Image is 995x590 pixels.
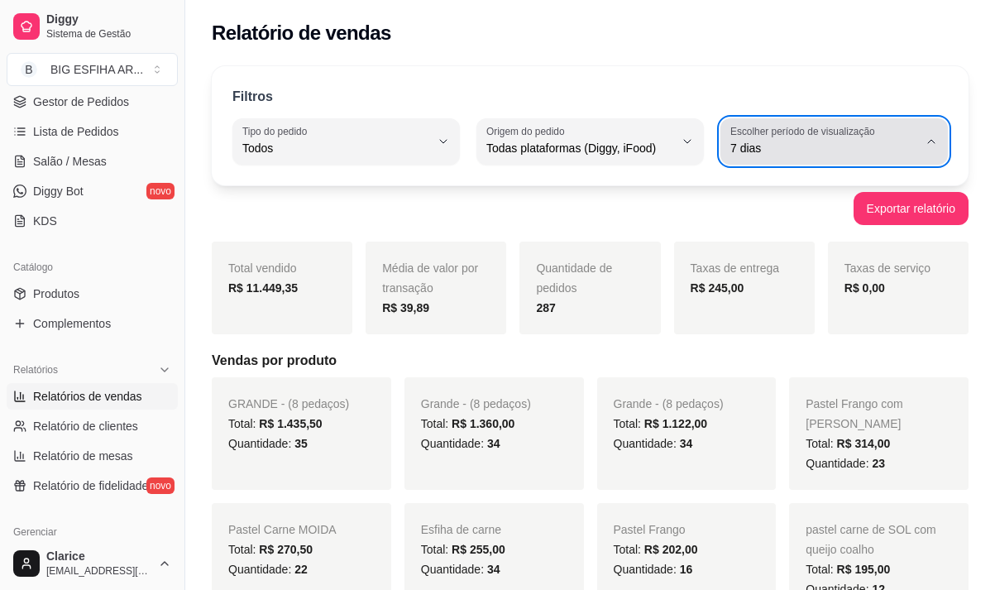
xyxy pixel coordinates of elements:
[486,124,570,138] label: Origem do pedido
[452,417,514,430] span: R$ 1.360,00
[644,543,698,556] span: R$ 202,00
[33,448,133,464] span: Relatório de mesas
[242,140,430,156] span: Todos
[382,301,429,314] strong: R$ 39,89
[13,363,58,377] span: Relatórios
[33,153,107,170] span: Salão / Mesas
[33,213,57,229] span: KDS
[806,397,903,430] span: Pastel Frango com [PERSON_NAME]
[487,437,500,450] span: 34
[212,351,969,371] h5: Vendas por produto
[614,563,693,576] span: Quantidade:
[487,563,500,576] span: 34
[228,437,308,450] span: Quantidade:
[421,563,500,576] span: Quantidade:
[7,254,178,281] div: Catálogo
[614,417,708,430] span: Total:
[421,397,531,410] span: Grande - (8 pedaços)
[33,315,111,332] span: Complementos
[228,543,313,556] span: Total:
[806,457,885,470] span: Quantidade:
[294,437,308,450] span: 35
[33,388,142,405] span: Relatórios de vendas
[730,124,880,138] label: Escolher período de visualização
[33,285,79,302] span: Produtos
[806,523,935,556] span: pastel carne de SOL com queijo coalho
[421,543,505,556] span: Total:
[33,94,129,110] span: Gestor de Pedidos
[228,261,297,275] span: Total vendido
[46,12,171,27] span: Diggy
[33,477,148,494] span: Relatório de fidelidade
[614,397,724,410] span: Grande - (8 pedaços)
[228,417,323,430] span: Total:
[46,564,151,578] span: [EMAIL_ADDRESS][DOMAIN_NAME]
[680,563,693,576] span: 16
[872,457,885,470] span: 23
[452,543,505,556] span: R$ 255,00
[644,417,707,430] span: R$ 1.122,00
[294,563,308,576] span: 22
[421,523,501,536] span: Esfiha de carne
[614,543,698,556] span: Total:
[536,261,612,295] span: Quantidade de pedidos
[232,87,273,107] p: Filtros
[837,563,891,576] span: R$ 195,00
[228,281,298,295] strong: R$ 11.449,35
[259,417,322,430] span: R$ 1.435,50
[680,437,693,450] span: 34
[614,523,686,536] span: Pastel Frango
[21,61,37,78] span: B
[730,140,918,156] span: 7 dias
[7,519,178,545] div: Gerenciar
[46,27,171,41] span: Sistema de Gestão
[50,61,143,78] div: BIG ESFIHA AR ...
[421,417,515,430] span: Total:
[691,281,744,295] strong: R$ 245,00
[33,183,84,199] span: Diggy Bot
[806,437,890,450] span: Total:
[421,437,500,450] span: Quantidade:
[382,261,478,295] span: Média de valor por transação
[614,437,693,450] span: Quantidade:
[7,53,178,86] button: Select a team
[212,20,391,46] h2: Relatório de vendas
[536,301,555,314] strong: 287
[228,523,337,536] span: Pastel Carne MOIDA
[242,124,313,138] label: Tipo do pedido
[259,543,313,556] span: R$ 270,50
[228,563,308,576] span: Quantidade:
[228,397,349,410] span: GRANDE - (8 pedaços)
[486,140,674,156] span: Todas plataformas (Diggy, iFood)
[33,418,138,434] span: Relatório de clientes
[46,549,151,564] span: Clarice
[691,261,779,275] span: Taxas de entrega
[806,563,890,576] span: Total:
[837,437,891,450] span: R$ 314,00
[33,123,119,140] span: Lista de Pedidos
